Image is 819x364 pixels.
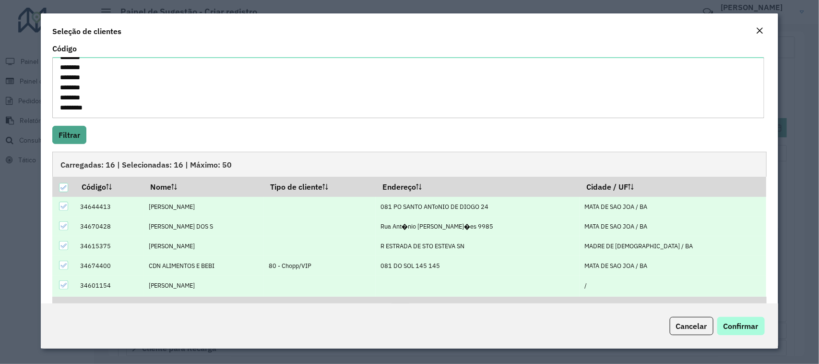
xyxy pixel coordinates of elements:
[670,317,713,335] button: Cancelar
[580,217,766,236] td: MATA DE SAO JOA / BA
[376,256,580,276] td: 081 DO SOL 145 145
[75,256,143,276] td: 34674400
[580,197,766,217] td: MATA DE SAO JOA / BA
[392,302,410,320] button: 1
[143,217,263,236] td: [PERSON_NAME] DOS S
[263,256,376,276] td: 80 - Chopp/VIP
[52,25,121,37] h4: Seleção de clientes
[75,197,143,217] td: 34644413
[756,27,764,35] em: Fechar
[753,25,767,37] button: Close
[75,295,143,315] td: 34602298
[52,126,86,144] button: Filtrar
[75,217,143,236] td: 34670428
[376,197,580,217] td: 081 PO SANTO ANToNIO DE DIOGO 24
[376,217,580,236] td: Rua Ant�nio [PERSON_NAME]�es 9985
[143,295,263,315] td: [PERSON_NAME]
[724,321,759,331] span: Confirmar
[52,152,766,177] div: Carregadas: 16 | Selecionadas: 16 | Máximo: 50
[580,256,766,276] td: MATA DE SAO JOA / BA
[427,302,446,320] button: Next Page
[446,302,464,320] button: Last Page
[143,256,263,276] td: CDN ALIMENTOS E BEBI
[409,302,427,320] button: 2
[580,177,766,197] th: Cidade / UF
[143,236,263,256] td: [PERSON_NAME]
[75,236,143,256] td: 34615375
[263,177,376,197] th: Tipo de cliente
[75,276,143,295] td: 34601154
[52,43,77,54] label: Código
[676,321,707,331] span: Cancelar
[376,177,580,197] th: Endereço
[376,236,580,256] td: R ESTRADA DE STO ESTEVA SN
[75,177,143,197] th: Código
[143,276,263,295] td: [PERSON_NAME]
[580,236,766,256] td: MADRE DE [DEMOGRAPHIC_DATA] / BA
[143,177,263,197] th: Nome
[143,197,263,217] td: [PERSON_NAME]
[580,295,766,315] td: /
[580,276,766,295] td: /
[717,317,765,335] button: Confirmar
